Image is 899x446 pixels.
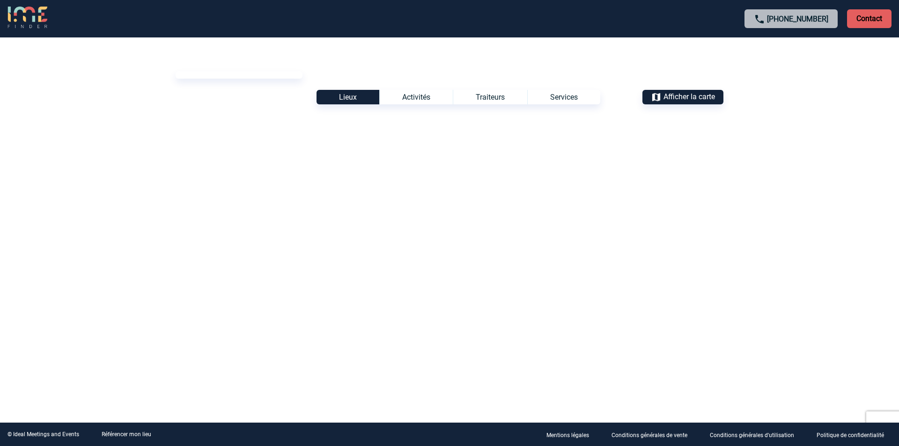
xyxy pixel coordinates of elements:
[702,430,809,439] a: Conditions générales d'utilisation
[317,90,379,104] div: Lieux
[847,9,892,28] p: Contact
[710,432,794,439] p: Conditions générales d'utilisation
[612,432,687,439] p: Conditions générales de vente
[102,431,151,438] a: Référencer mon lieu
[539,430,604,439] a: Mentions légales
[663,92,715,101] span: Afficher la carte
[767,15,828,23] a: [PHONE_NUMBER]
[809,430,899,439] a: Politique de confidentialité
[453,90,527,104] div: Traiteurs
[754,14,765,25] img: call-24-px.png
[817,432,884,439] p: Politique de confidentialité
[7,431,79,438] div: © Ideal Meetings and Events
[546,432,589,439] p: Mentions légales
[604,430,702,439] a: Conditions générales de vente
[379,90,453,104] div: Activités
[527,90,600,104] div: Services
